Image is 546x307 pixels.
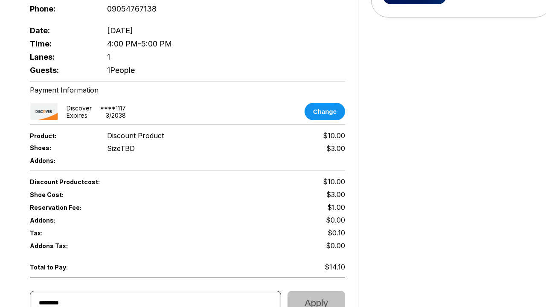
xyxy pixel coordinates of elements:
span: Guests: [30,66,93,75]
img: card [30,103,58,120]
span: Shoes: [30,144,93,151]
div: 3 / 2038 [106,112,126,119]
span: Total to Pay: [30,264,93,271]
span: Addons Tax: [30,242,93,249]
span: [DATE] [107,26,133,35]
span: Discount Product [107,131,164,140]
span: Addons: [30,217,93,224]
div: Size TBD [107,144,135,153]
span: Date: [30,26,93,35]
span: Time: [30,39,93,48]
span: Addons: [30,157,93,164]
span: Reservation Fee: [30,204,188,211]
span: Phone: [30,4,93,13]
span: 09054767138 [107,4,157,13]
span: Product: [30,132,93,139]
span: Lanes: [30,52,93,61]
span: Shoe Cost: [30,191,93,198]
span: 1 People [107,66,135,75]
div: discover [67,104,92,112]
span: $14.10 [325,263,345,271]
span: $0.00 [326,216,345,224]
span: $0.10 [328,229,345,237]
span: $0.00 [326,241,345,250]
span: $3.00 [326,190,345,199]
span: $10.00 [323,177,345,186]
div: Payment Information [30,86,345,94]
span: Tax: [30,229,93,237]
span: 1 [107,52,110,61]
div: Expires [67,112,87,119]
span: $10.00 [323,131,345,140]
button: Change [305,103,345,120]
div: $3.00 [326,144,345,153]
span: 4:00 PM - 5:00 PM [107,39,172,48]
span: $1.00 [327,203,345,211]
span: Discount Product cost: [30,178,188,185]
